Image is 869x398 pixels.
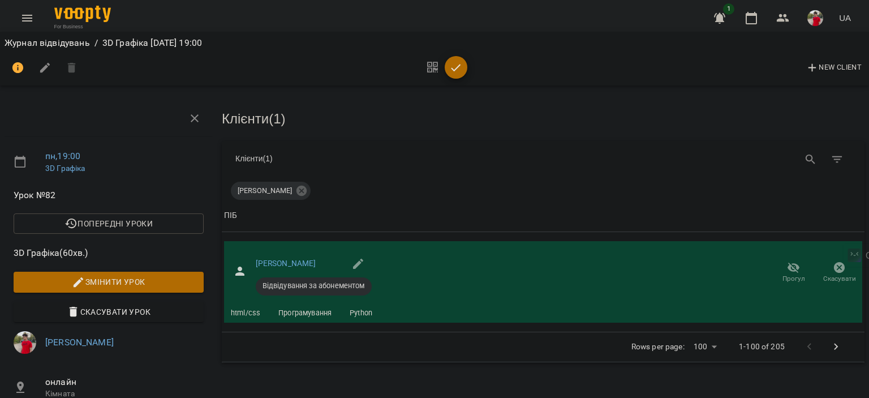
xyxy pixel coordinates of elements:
span: Скасувати [823,274,856,284]
span: Python [343,308,379,318]
div: Table Toolbar [222,141,864,177]
nav: breadcrumb [5,36,864,50]
button: UA [834,7,855,28]
a: [PERSON_NAME] [45,337,114,348]
span: html/css [224,308,267,318]
a: пн , 19:00 [45,151,80,161]
span: New Client [806,61,862,75]
button: Скасувати [816,257,862,289]
img: 54b6d9b4e6461886c974555cb82f3b73.jpg [807,10,823,26]
span: [PERSON_NAME] [231,186,299,196]
button: Змінити урок [14,272,204,292]
p: Rows per page: [631,341,685,353]
p: 3D Графіка [DATE] 19:00 [102,36,202,50]
span: UA [839,12,851,24]
button: Прогул [771,257,816,289]
span: ПІБ [224,209,862,222]
div: Sort [224,209,237,222]
button: Попередні уроки [14,213,204,234]
button: Фільтр [824,146,851,173]
li: / [94,36,98,50]
button: Search [797,146,824,173]
a: Журнал відвідувань [5,37,90,48]
div: ПІБ [224,209,237,222]
img: Voopty Logo [54,6,111,22]
span: Відвідування за абонементом [256,281,372,291]
span: Прогул [782,274,805,284]
button: Скасувати Урок [14,302,204,322]
img: 54b6d9b4e6461886c974555cb82f3b73.jpg [14,331,36,354]
button: Next Page [823,333,850,361]
span: Урок №82 [14,189,204,202]
span: Скасувати Урок [23,305,195,319]
a: [PERSON_NAME] [256,259,316,268]
h3: Клієнти ( 1 ) [222,112,864,126]
p: 1-100 of 205 [739,341,785,353]
span: онлайн [45,375,204,389]
div: [PERSON_NAME] [231,182,311,200]
span: For Business [54,23,111,30]
div: Клієнти ( 1 ) [235,153,535,165]
div: 100 [689,339,721,355]
span: 1 [723,3,734,15]
a: 3D Графіка [45,164,85,173]
button: Menu [14,5,41,32]
span: 3D Графіка ( 60 хв. ) [14,246,204,260]
button: New Client [803,59,864,77]
span: Змінити урок [23,275,195,289]
span: Попередні уроки [23,217,195,230]
span: Програмування [272,308,338,318]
